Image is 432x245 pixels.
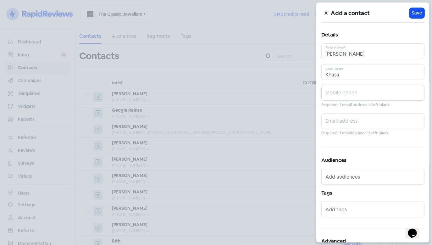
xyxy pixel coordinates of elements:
input: Email address [321,113,424,129]
input: Mobile phone [321,85,424,101]
input: Last name [321,64,424,80]
button: Save [409,8,424,18]
h5: Details [321,30,424,40]
small: Required if mobile phone is left blank. [321,130,390,136]
h5: Add a contact [331,8,409,18]
input: First name [321,43,424,59]
span: Save [412,10,422,16]
small: Required if email address is left blank. [321,102,390,108]
input: Add tags [325,204,422,214]
iframe: chat widget [406,220,426,239]
input: Add audiences [325,172,422,182]
h5: Tags [321,188,424,198]
h5: Audiences [321,156,424,165]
